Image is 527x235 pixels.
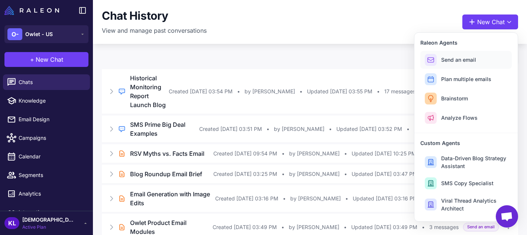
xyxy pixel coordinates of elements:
span: Campaigns [19,134,84,142]
button: Analyze Flows [420,109,512,127]
button: Data-Driven Blog Strategy Assistant [420,151,512,173]
span: • [237,87,240,96]
span: 17 messages [384,87,416,96]
span: + [30,55,34,64]
span: Created [DATE] 03:25 PM [213,170,277,178]
img: Raleon Logo [4,6,59,15]
span: • [300,87,303,96]
h3: Raleon Agents [420,39,512,46]
div: KL [4,217,19,229]
span: Knowledge [19,97,84,105]
h3: SMS Prime Big Deal Examples [130,120,199,138]
a: Chats [3,74,90,90]
span: by [PERSON_NAME] [289,149,340,158]
a: Integrations [3,205,90,220]
span: Analytics [19,190,84,198]
span: Created [DATE] 03:51 PM [199,125,262,133]
span: [DEMOGRAPHIC_DATA][PERSON_NAME] [22,216,74,224]
span: 3 messages [429,223,459,231]
span: • [422,223,425,231]
span: Send an email [463,223,499,231]
span: Updated [DATE] 03:16 PM [353,194,418,203]
span: Segments [19,171,84,179]
span: Email Design [19,115,84,123]
span: • [283,194,286,203]
span: • [407,125,410,133]
span: Send an email [441,56,476,64]
span: Created [DATE] 03:16 PM [215,194,278,203]
button: New Chat [462,15,518,29]
span: by [PERSON_NAME] [274,125,324,133]
span: • [344,149,347,158]
span: Chats [19,78,84,86]
span: Integrations [19,208,84,216]
span: Active Plan [22,224,74,231]
a: Calendar [3,149,90,164]
span: Viral Thread Analytics Architect [441,197,507,212]
span: Updated [DATE] 03:55 PM [307,87,372,96]
div: O- [7,28,22,40]
span: New Chat [36,55,63,64]
button: +New Chat [4,52,88,67]
button: O-Owlet - US [4,25,88,43]
span: SMS Copy Specialist [441,179,494,187]
span: • [282,149,285,158]
p: View and manage past conversations [102,26,207,35]
a: Analytics [3,186,90,202]
a: Raleon Logo [4,6,62,15]
span: Created [DATE] 03:54 PM [169,87,233,96]
span: • [344,170,347,178]
h3: Blog Roundup Email Brief [130,170,202,178]
button: Brainstorm [420,90,512,107]
span: • [329,125,332,133]
button: SMS Copy Specialist [420,174,512,192]
div: Open chat [496,205,518,228]
span: Created [DATE] 09:54 PM [213,149,277,158]
span: • [345,194,348,203]
span: Analyze Flows [441,114,478,122]
span: Brainstorm [441,94,468,102]
h3: RSV Myths vs. Facts Email [130,149,204,158]
a: Segments [3,167,90,183]
span: Updated [DATE] 03:49 PM [351,223,417,231]
span: by [PERSON_NAME] [245,87,295,96]
span: by [PERSON_NAME] [290,194,341,203]
button: Viral Thread Analytics Architect [420,194,512,215]
h3: Email Generation with Image Edits [130,190,215,207]
h3: Custom Agents [420,139,512,147]
span: by [PERSON_NAME] [289,170,340,178]
span: by [PERSON_NAME] [289,223,339,231]
button: Send an email [420,51,512,69]
span: Data-Driven Blog Strategy Assistant [441,154,507,170]
span: Plan multiple emails [441,75,491,83]
span: Created [DATE] 03:49 PM [213,223,277,231]
span: Updated [DATE] 10:25 PM [352,149,416,158]
span: Calendar [19,152,84,161]
h1: Chat History [102,9,168,23]
a: Email Design [3,112,90,127]
span: Updated [DATE] 03:52 PM [336,125,402,133]
span: Updated [DATE] 03:47 PM [352,170,417,178]
span: • [266,125,269,133]
span: • [344,223,347,231]
button: Plan multiple emails [420,70,512,88]
span: • [377,87,380,96]
h3: Historical Monitoring Report Launch Blog [130,74,169,109]
span: Owlet - US [25,30,53,38]
a: Knowledge [3,93,90,109]
span: • [282,170,285,178]
a: Campaigns [3,130,90,146]
span: • [281,223,284,231]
